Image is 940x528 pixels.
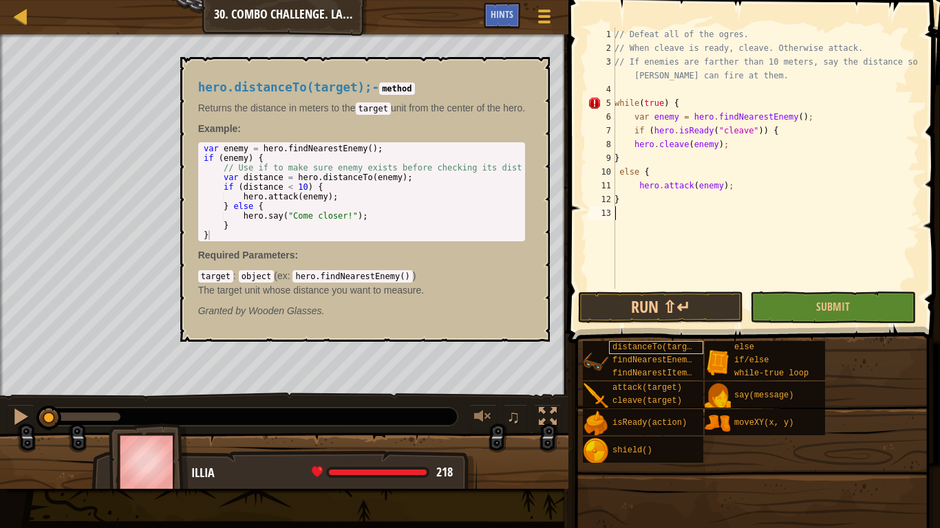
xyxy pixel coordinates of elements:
button: Ctrl + P: Pause [7,404,34,432]
span: findNearestItem() [612,368,696,378]
button: Adjust volume [469,404,497,432]
span: while-true loop [734,368,809,378]
div: 2 [588,41,615,55]
span: isReady(action) [612,418,687,428]
div: Illia [191,464,463,482]
img: portrait.png [705,383,731,409]
span: ♫ [506,406,520,427]
p: Returns the distance in meters to the unit from the center of the hero. [198,101,526,115]
div: 7 [588,124,615,137]
span: Granted by [198,305,248,316]
img: portrait.png [705,349,731,375]
span: hero.distanceTo(target); [198,80,372,94]
div: 8 [588,137,615,151]
div: 5 [588,96,615,110]
div: 11 [588,179,615,192]
span: shield() [612,445,652,455]
code: object [239,270,274,283]
span: cleave(target) [612,396,682,406]
img: thang_avatar_frame.png [109,423,189,500]
span: 218 [436,463,453,481]
div: 1 [588,27,615,41]
p: The target unit whose distance you want to measure. [198,283,526,297]
strong: : [198,123,241,134]
img: portrait.png [583,383,609,409]
h4: - [198,81,526,94]
span: moveXY(x, y) [734,418,793,428]
img: portrait.png [705,410,731,437]
span: say(message) [734,390,793,400]
img: portrait.png [583,438,609,464]
code: method [379,82,414,95]
div: health: 218 / 218 [312,466,453,478]
img: portrait.png [583,410,609,437]
code: target [356,102,391,115]
span: Required Parameters [198,250,295,261]
span: : [295,250,299,261]
button: Run ⇧↵ [578,291,743,323]
span: Hints [491,8,513,21]
div: 4 [588,82,615,96]
button: Show game menu [527,3,562,35]
span: ex [277,270,288,281]
span: distanceTo(target) [612,342,702,352]
div: 3 [588,55,615,82]
div: 6 [588,110,615,124]
span: findNearestEnemy() [612,355,702,365]
code: hero.findNearestEnemy() [292,270,412,283]
div: 9 [588,151,615,165]
span: Submit [816,299,850,314]
em: Wooden Glasses. [198,305,325,316]
span: : [233,270,239,281]
button: Submit [750,291,915,323]
div: ( ) [198,269,526,296]
div: 10 [588,165,615,179]
div: 13 [588,206,615,220]
span: if/else [734,355,769,365]
span: else [734,342,754,352]
span: attack(target) [612,383,682,393]
button: ♫ [504,404,527,432]
code: target [198,270,233,283]
img: portrait.png [583,349,609,375]
span: Example [198,123,238,134]
div: 12 [588,192,615,206]
button: Toggle fullscreen [534,404,562,432]
span: : [288,270,293,281]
